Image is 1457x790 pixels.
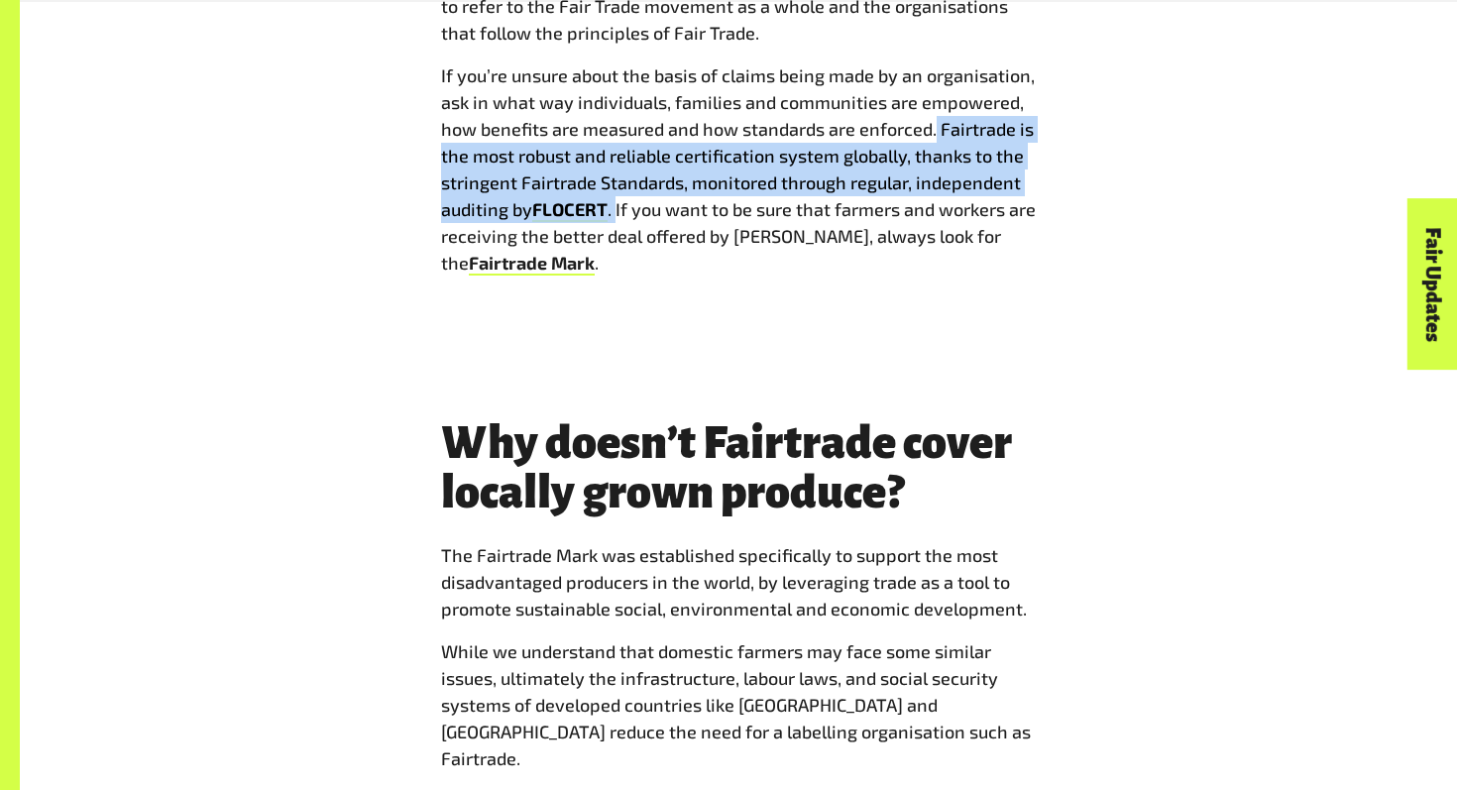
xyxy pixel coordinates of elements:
h2: Why doesn’t Fairtrade cover locally grown produce? [441,418,1036,517]
p: If you’re unsure about the basis of claims being made by an organisation, ask in what way individ... [441,62,1036,277]
a: FLOCERT [532,198,608,222]
p: While we understand that domestic farmers may face some similar issues, ultimately the infrastruc... [441,638,1036,772]
a: Fairtrade Mark [469,252,595,276]
p: The Fairtrade Mark was established specifically to support the most disadvantaged producers in th... [441,542,1036,622]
